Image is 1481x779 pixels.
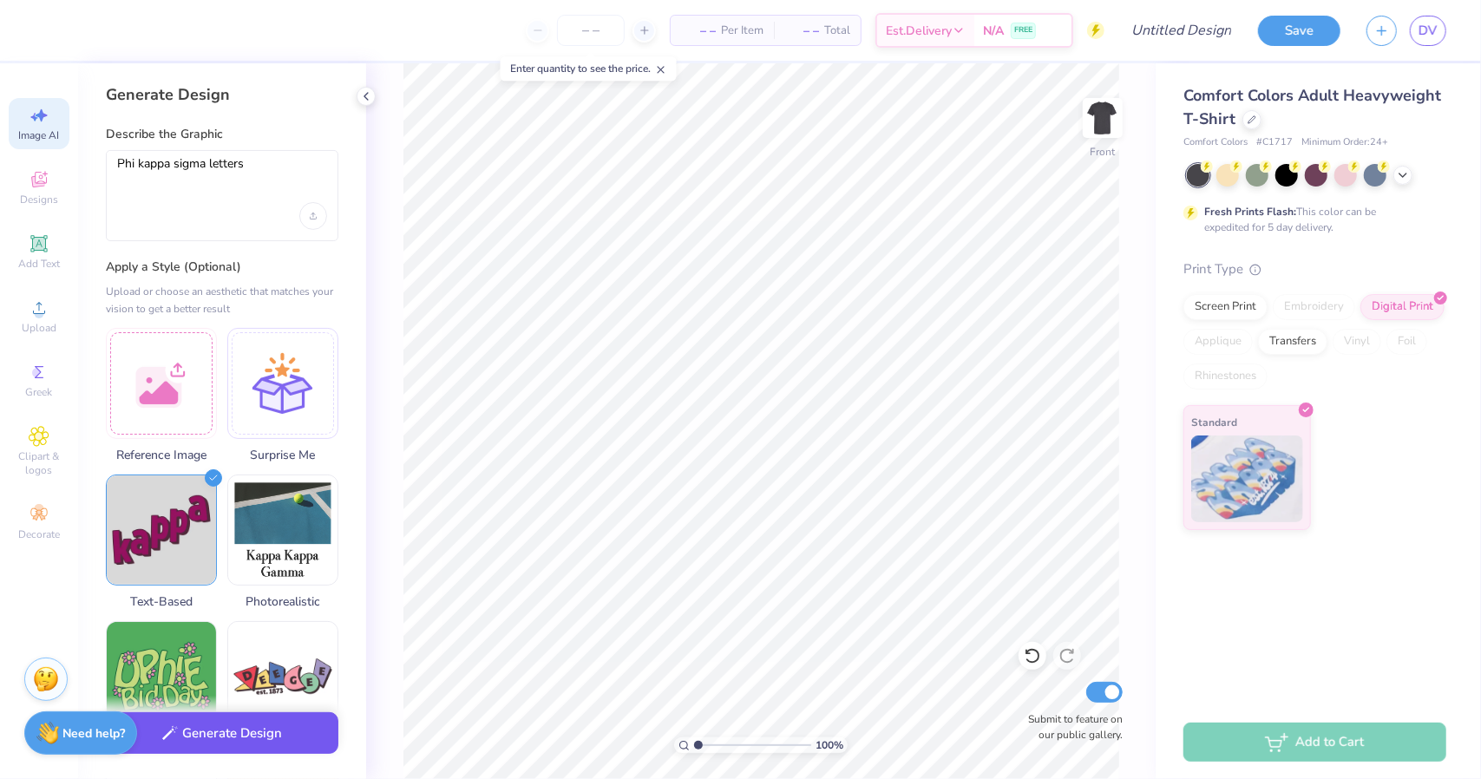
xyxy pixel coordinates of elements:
[18,257,60,271] span: Add Text
[1085,101,1120,135] img: Front
[784,22,819,40] span: – –
[106,592,217,611] span: Text-Based
[983,22,1004,40] span: N/A
[721,22,763,40] span: Per Item
[117,156,327,203] textarea: Phi kappa sigma letters
[106,712,338,755] button: Generate Design
[1014,24,1032,36] span: FREE
[1360,294,1445,320] div: Digital Print
[107,475,216,585] img: Text-Based
[1204,205,1296,219] strong: Fresh Prints Flash:
[1410,16,1446,46] a: DV
[1419,21,1438,41] span: DV
[1258,16,1340,46] button: Save
[106,84,338,105] div: Generate Design
[106,446,217,464] span: Reference Image
[1183,259,1446,279] div: Print Type
[1183,294,1268,320] div: Screen Print
[106,283,338,317] div: Upload or choose an aesthetic that matches your vision to get a better result
[1258,329,1327,355] div: Transfers
[227,446,338,464] span: Surprise Me
[20,193,58,206] span: Designs
[1183,329,1253,355] div: Applique
[824,22,850,40] span: Total
[557,15,625,46] input: – –
[19,128,60,142] span: Image AI
[681,22,716,40] span: – –
[886,22,952,40] span: Est. Delivery
[106,259,338,276] label: Apply a Style (Optional)
[1273,294,1355,320] div: Embroidery
[1386,329,1427,355] div: Foil
[1333,329,1381,355] div: Vinyl
[1091,144,1116,160] div: Front
[228,622,337,731] img: 80s & 90s
[1183,135,1248,150] span: Comfort Colors
[1183,363,1268,389] div: Rhinestones
[26,385,53,399] span: Greek
[1191,435,1303,522] img: Standard
[106,126,338,143] label: Describe the Graphic
[227,592,338,611] span: Photorealistic
[1183,85,1441,129] span: Comfort Colors Adult Heavyweight T-Shirt
[63,725,126,742] strong: Need help?
[1019,711,1123,743] label: Submit to feature on our public gallery.
[1301,135,1388,150] span: Minimum Order: 24 +
[22,321,56,335] span: Upload
[299,202,327,230] div: Upload image
[228,475,337,585] img: Photorealistic
[107,622,216,731] img: 60s & 70s
[18,527,60,541] span: Decorate
[816,737,843,753] span: 100 %
[1117,13,1245,48] input: Untitled Design
[9,449,69,477] span: Clipart & logos
[1256,135,1293,150] span: # C1717
[1204,204,1418,235] div: This color can be expedited for 5 day delivery.
[501,56,677,81] div: Enter quantity to see the price.
[1191,413,1237,431] span: Standard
